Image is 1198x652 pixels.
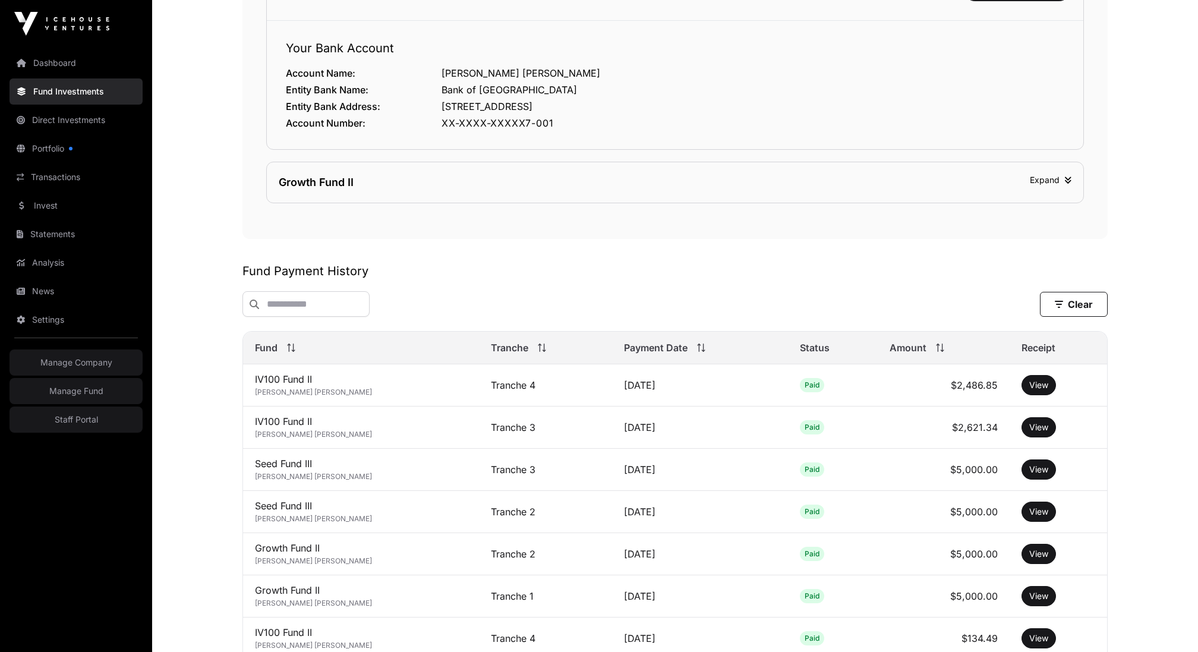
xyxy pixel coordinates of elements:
[242,263,1108,279] h2: Fund Payment History
[255,641,372,650] span: [PERSON_NAME] [PERSON_NAME]
[10,307,143,333] a: Settings
[1022,586,1056,606] button: View
[805,423,819,432] span: Paid
[1029,379,1048,391] a: View
[805,380,819,390] span: Paid
[10,107,143,133] a: Direct Investments
[1139,595,1198,652] iframe: Chat Widget
[1040,292,1108,317] button: Clear
[878,533,1009,575] td: $5,000.00
[243,491,479,533] td: Seed Fund III
[479,575,611,618] td: Tranche 1
[805,507,819,516] span: Paid
[255,514,372,523] span: [PERSON_NAME] [PERSON_NAME]
[286,83,442,97] div: Entity Bank Name:
[10,407,143,433] a: Staff Portal
[1029,632,1048,644] a: View
[442,83,1064,97] div: Bank of [GEOGRAPHIC_DATA]
[612,575,789,618] td: [DATE]
[255,599,372,607] span: [PERSON_NAME] [PERSON_NAME]
[243,407,479,449] td: IV100 Fund II
[612,449,789,491] td: [DATE]
[1022,459,1056,480] button: View
[1029,590,1048,602] a: View
[805,591,819,601] span: Paid
[805,634,819,643] span: Paid
[800,341,830,355] span: Status
[491,341,528,355] span: Tranche
[10,193,143,219] a: Invest
[1029,506,1048,518] a: View
[878,449,1009,491] td: $5,000.00
[286,66,442,80] div: Account Name:
[612,533,789,575] td: [DATE]
[10,136,143,162] a: Portfolio
[890,341,926,355] span: Amount
[255,388,372,396] span: [PERSON_NAME] [PERSON_NAME]
[255,556,372,565] span: [PERSON_NAME] [PERSON_NAME]
[10,221,143,247] a: Statements
[279,174,354,191] div: Growth Fund II
[255,472,372,481] span: [PERSON_NAME] [PERSON_NAME]
[805,549,819,559] span: Paid
[243,364,479,407] td: IV100 Fund II
[479,407,611,449] td: Tranche 3
[14,12,109,36] img: Icehouse Ventures Logo
[624,341,688,355] span: Payment Date
[878,407,1009,449] td: $2,621.34
[1022,502,1056,522] button: View
[286,116,442,130] div: Account Number:
[1022,628,1056,648] button: View
[10,378,143,404] a: Manage Fund
[286,99,442,114] div: Entity Bank Address:
[1022,544,1056,564] button: View
[1022,341,1055,355] span: Receipt
[479,449,611,491] td: Tranche 3
[255,430,372,439] span: [PERSON_NAME] [PERSON_NAME]
[243,533,479,575] td: Growth Fund II
[10,349,143,376] a: Manage Company
[10,78,143,105] a: Fund Investments
[1022,417,1056,437] button: View
[10,50,143,76] a: Dashboard
[243,449,479,491] td: Seed Fund III
[878,364,1009,407] td: $2,486.85
[612,491,789,533] td: [DATE]
[10,278,143,304] a: News
[878,491,1009,533] td: $5,000.00
[612,407,789,449] td: [DATE]
[442,66,1064,80] div: [PERSON_NAME] [PERSON_NAME]
[255,341,278,355] span: Fund
[243,575,479,618] td: Growth Fund II
[805,465,819,474] span: Paid
[1029,464,1048,475] a: View
[10,164,143,190] a: Transactions
[479,364,611,407] td: Tranche 4
[442,99,1064,114] div: [STREET_ADDRESS]
[1022,375,1056,395] button: View
[1029,548,1048,560] a: View
[1030,175,1071,185] span: Expand
[612,364,789,407] td: [DATE]
[10,250,143,276] a: Analysis
[878,575,1009,618] td: $5,000.00
[479,533,611,575] td: Tranche 2
[1029,421,1048,433] a: View
[442,116,1064,130] div: XX-XXXX-XXXXX7-001
[286,40,1064,56] h2: Your Bank Account
[479,491,611,533] td: Tranche 2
